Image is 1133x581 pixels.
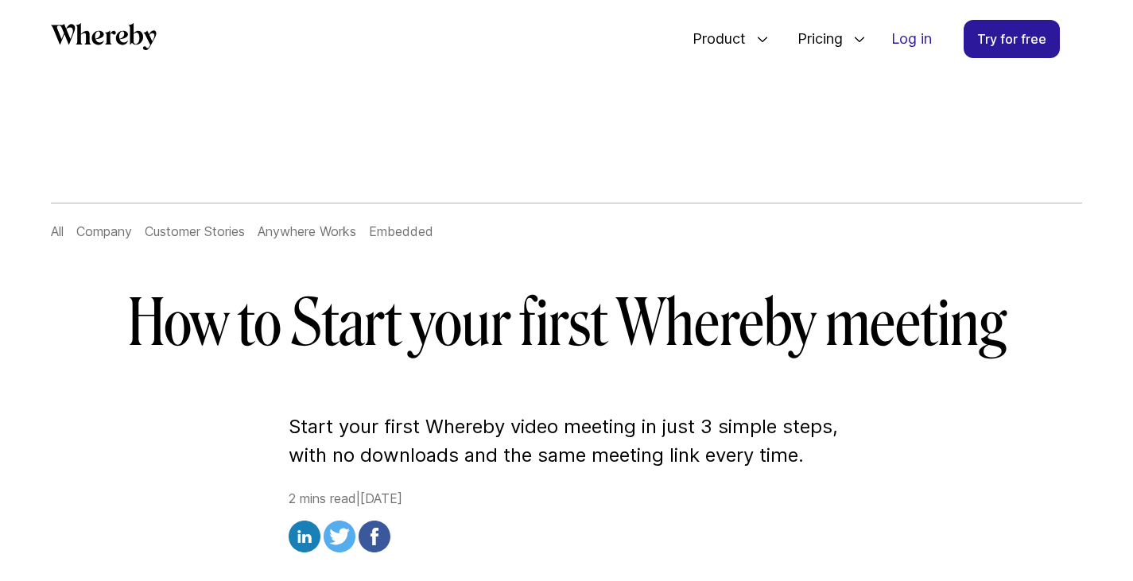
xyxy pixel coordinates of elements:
a: Whereby [51,23,157,56]
img: facebook [359,521,390,552]
p: Start your first Whereby video meeting in just 3 simple steps, with no downloads and the same mee... [289,413,845,470]
a: Embedded [369,223,433,239]
a: Try for free [964,20,1060,58]
img: twitter [324,521,355,552]
span: Pricing [782,13,847,65]
a: Customer Stories [145,223,245,239]
a: Company [76,223,132,239]
div: 2 mins read | [DATE] [289,489,845,557]
a: Log in [879,21,945,57]
h1: How to Start your first Whereby meeting [109,285,1025,362]
span: Product [677,13,750,65]
a: Anywhere Works [258,223,356,239]
a: All [51,223,64,239]
svg: Whereby [51,23,157,50]
img: linkedin [289,521,320,552]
